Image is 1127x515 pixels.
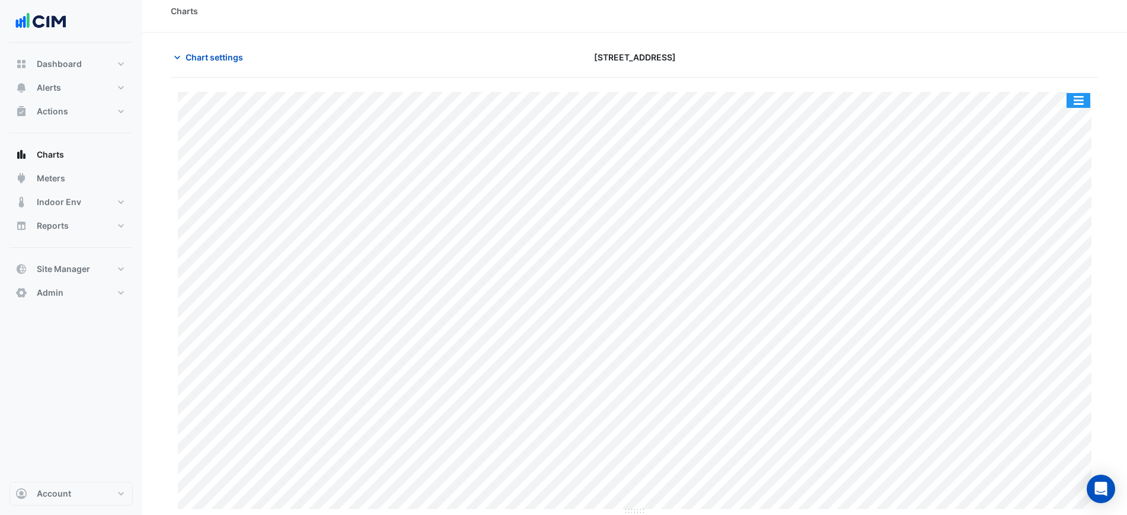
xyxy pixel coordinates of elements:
[171,5,198,17] div: Charts
[9,52,133,76] button: Dashboard
[9,214,133,238] button: Reports
[186,51,243,63] span: Chart settings
[9,143,133,167] button: Charts
[1087,475,1115,503] div: Open Intercom Messenger
[15,149,27,161] app-icon: Charts
[37,82,61,94] span: Alerts
[37,172,65,184] span: Meters
[9,76,133,100] button: Alerts
[37,263,90,275] span: Site Manager
[15,172,27,184] app-icon: Meters
[14,9,68,33] img: Company Logo
[594,51,676,63] span: [STREET_ADDRESS]
[15,287,27,299] app-icon: Admin
[37,149,64,161] span: Charts
[9,482,133,506] button: Account
[9,281,133,305] button: Admin
[9,257,133,281] button: Site Manager
[1067,93,1090,108] button: More Options
[37,287,63,299] span: Admin
[37,196,81,208] span: Indoor Env
[37,488,71,500] span: Account
[37,58,82,70] span: Dashboard
[37,105,68,117] span: Actions
[171,47,251,68] button: Chart settings
[15,263,27,275] app-icon: Site Manager
[15,196,27,208] app-icon: Indoor Env
[15,58,27,70] app-icon: Dashboard
[15,82,27,94] app-icon: Alerts
[15,105,27,117] app-icon: Actions
[15,220,27,232] app-icon: Reports
[37,220,69,232] span: Reports
[9,190,133,214] button: Indoor Env
[9,100,133,123] button: Actions
[9,167,133,190] button: Meters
